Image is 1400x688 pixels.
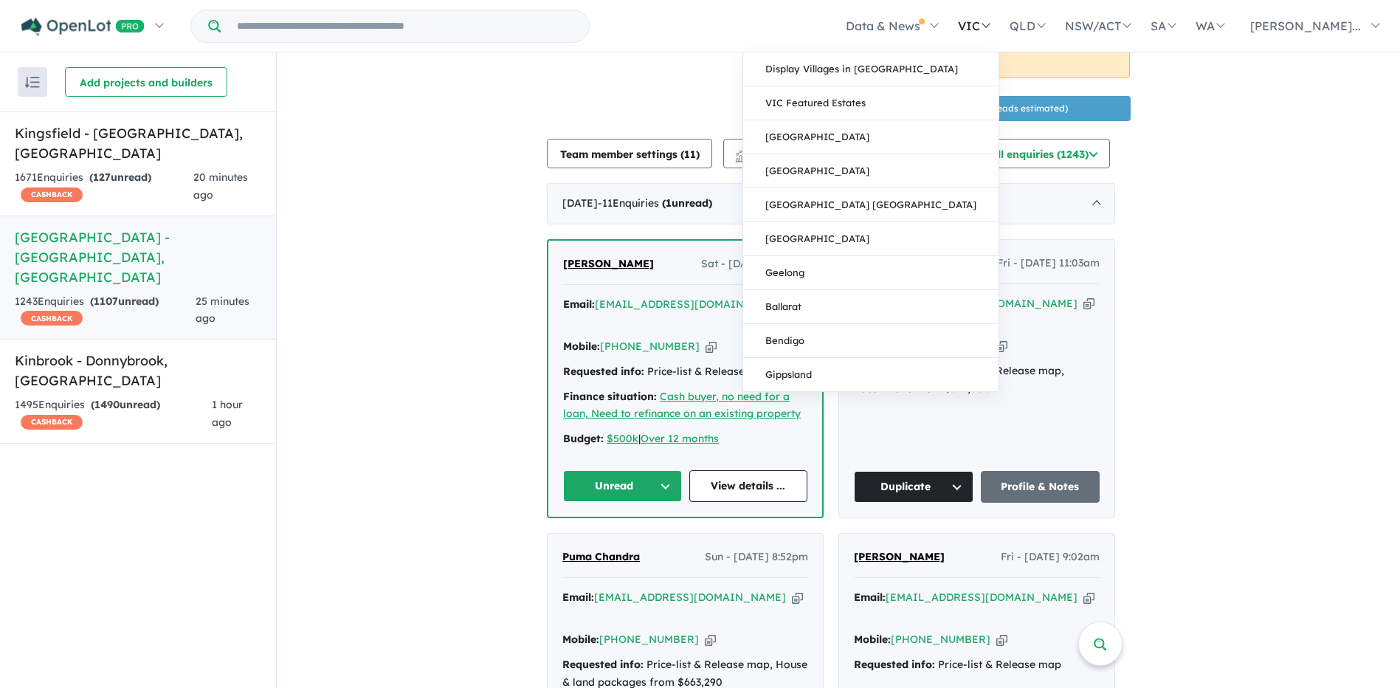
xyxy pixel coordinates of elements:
[65,67,227,97] button: Add projects and builders
[563,390,801,421] a: Cash buyer, no need for a loan, Need to refinance on an existing property
[854,656,1100,674] div: Price-list & Release map
[21,415,83,430] span: CASHBACK
[666,196,672,210] span: 1
[706,339,717,354] button: Copy
[743,52,999,86] a: Display Villages in [GEOGRAPHIC_DATA]
[705,632,716,647] button: Copy
[854,658,935,671] strong: Requested info:
[563,390,657,403] strong: Finance situation:
[15,396,212,432] div: 1495 Enquir ies
[91,398,160,411] strong: ( unread)
[563,430,807,448] div: |
[743,154,999,188] a: [GEOGRAPHIC_DATA]
[854,633,891,646] strong: Mobile:
[743,290,999,324] a: Ballarat
[15,169,193,204] div: 1671 Enquir ies
[563,365,644,378] strong: Requested info:
[743,222,999,256] a: [GEOGRAPHIC_DATA]
[723,139,834,168] button: Performance
[689,470,808,502] a: View details ...
[562,633,599,646] strong: Mobile:
[997,255,1100,272] span: Fri - [DATE] 11:03am
[607,432,638,445] a: $500k
[547,139,712,168] button: Team member settings (11)
[562,548,640,566] a: Puma Chandra
[212,398,243,429] span: 1 hour ago
[598,196,712,210] span: - 11 Enquir ies
[854,591,886,604] strong: Email:
[15,351,261,391] h5: Kinbrook - Donnybrook , [GEOGRAPHIC_DATA]
[563,257,654,270] span: [PERSON_NAME]
[641,432,719,445] a: Over 12 months
[854,550,945,563] span: [PERSON_NAME]
[562,591,594,604] strong: Email:
[736,148,749,156] img: line-chart.svg
[562,550,640,563] span: Puma Chandra
[15,123,261,163] h5: Kingsfield - [GEOGRAPHIC_DATA] , [GEOGRAPHIC_DATA]
[705,548,808,566] span: Sun - [DATE] 8:52pm
[743,86,999,120] a: VIC Featured Estates
[563,297,595,311] strong: Email:
[562,658,644,671] strong: Requested info:
[1250,18,1361,33] span: [PERSON_NAME]...
[996,338,1007,354] button: Copy
[891,633,990,646] a: [PHONE_NUMBER]
[701,255,807,273] span: Sat - [DATE] 12:21pm
[563,432,604,445] strong: Budget:
[193,171,248,202] span: 20 minutes ago
[25,77,40,88] img: sort.svg
[662,196,712,210] strong: ( unread)
[563,363,807,381] div: Price-list & Release map
[563,340,600,353] strong: Mobile:
[981,471,1100,503] a: Profile & Notes
[21,311,83,326] span: CASHBACK
[743,324,999,358] a: Bendigo
[93,171,111,184] span: 127
[792,590,803,605] button: Copy
[94,398,120,411] span: 1490
[15,227,261,287] h5: [GEOGRAPHIC_DATA] - [GEOGRAPHIC_DATA] , [GEOGRAPHIC_DATA]
[547,183,1115,224] div: [DATE]
[684,148,696,161] span: 11
[976,139,1110,168] button: All enquiries (1243)
[735,152,750,162] img: bar-chart.svg
[1001,548,1100,566] span: Fri - [DATE] 9:02am
[599,633,699,646] a: [PHONE_NUMBER]
[594,591,786,604] a: [EMAIL_ADDRESS][DOMAIN_NAME]
[854,471,973,503] button: Duplicate
[21,188,83,202] span: CASHBACK
[224,10,586,42] input: Try estate name, suburb, builder or developer
[21,18,145,36] img: Openlot PRO Logo White
[1083,296,1094,312] button: Copy
[1083,590,1094,605] button: Copy
[743,358,999,391] a: Gippsland
[563,255,654,273] a: [PERSON_NAME]
[600,340,700,353] a: [PHONE_NUMBER]
[743,256,999,290] a: Geelong
[94,295,118,308] span: 1107
[196,295,249,326] span: 25 minutes ago
[886,591,1077,604] a: [EMAIL_ADDRESS][DOMAIN_NAME]
[854,548,945,566] a: [PERSON_NAME]
[89,171,151,184] strong: ( unread)
[743,188,999,222] a: [GEOGRAPHIC_DATA] [GEOGRAPHIC_DATA]
[743,120,999,154] a: [GEOGRAPHIC_DATA]
[563,470,682,502] button: Unread
[595,297,787,311] a: [EMAIL_ADDRESS][DOMAIN_NAME]
[90,295,159,308] strong: ( unread)
[15,293,196,328] div: 1243 Enquir ies
[996,632,1007,647] button: Copy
